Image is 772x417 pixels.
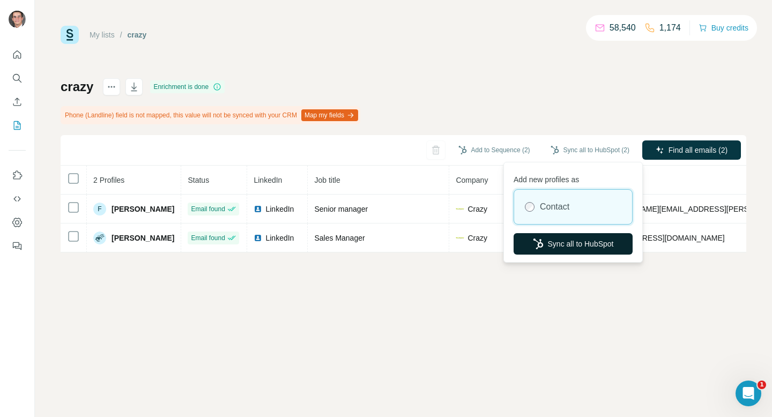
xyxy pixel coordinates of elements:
[467,204,487,214] span: Crazy
[112,233,174,243] span: [PERSON_NAME]
[540,200,569,213] label: Contact
[659,21,681,34] p: 1,174
[254,234,262,242] img: LinkedIn logo
[9,69,26,88] button: Search
[314,205,368,213] span: Senior manager
[514,233,633,255] button: Sync all to HubSpot
[112,204,174,214] span: [PERSON_NAME]
[265,204,294,214] span: LinkedIn
[254,176,282,184] span: LinkedIn
[451,142,538,158] button: Add to Sequence (2)
[543,142,637,158] button: Sync all to HubSpot (2)
[9,45,26,64] button: Quick start
[61,26,79,44] img: Surfe Logo
[456,234,464,242] img: company-logo
[610,21,636,34] p: 58,540
[9,213,26,232] button: Dashboard
[314,234,365,242] span: Sales Manager
[467,233,487,243] span: Crazy
[93,176,124,184] span: 2 Profiles
[456,205,464,213] img: company-logo
[699,20,748,35] button: Buy credits
[9,236,26,256] button: Feedback
[669,145,728,155] span: Find all emails (2)
[456,176,488,184] span: Company
[597,234,724,242] span: [EMAIL_ADDRESS][DOMAIN_NAME]
[120,29,122,40] li: /
[758,381,766,389] span: 1
[9,166,26,185] button: Use Surfe on LinkedIn
[61,106,360,124] div: Phone (Landline) field is not mapped, this value will not be synced with your CRM
[61,78,93,95] h1: crazy
[9,11,26,28] img: Avatar
[93,232,106,244] img: Avatar
[128,29,147,40] div: crazy
[191,204,225,214] span: Email found
[9,116,26,135] button: My lists
[736,381,761,406] iframe: Intercom live chat
[314,176,340,184] span: Job title
[103,78,120,95] button: actions
[514,170,633,185] p: Add new profiles as
[90,31,115,39] a: My lists
[93,203,106,215] div: F
[254,205,262,213] img: LinkedIn logo
[9,189,26,208] button: Use Surfe API
[188,176,209,184] span: Status
[301,109,358,121] button: Map my fields
[150,80,225,93] div: Enrichment is done
[191,233,225,243] span: Email found
[265,233,294,243] span: LinkedIn
[642,140,741,160] button: Find all emails (2)
[9,92,26,111] button: Enrich CSV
